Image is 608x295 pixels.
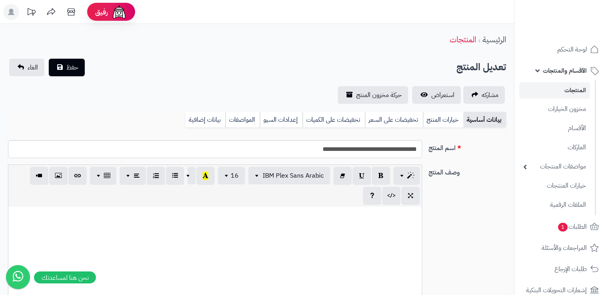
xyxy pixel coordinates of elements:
[519,238,603,257] a: المراجعات والأسئلة
[482,34,506,46] a: الرئيسية
[425,164,509,177] label: وصف المنتج
[49,59,85,76] button: حفظ
[557,221,587,232] span: الطلبات
[482,90,498,100] span: مشاركه
[554,263,587,275] span: طلبات الإرجاع
[519,82,590,99] a: المنتجات
[463,86,505,104] a: مشاركه
[260,112,303,128] a: إعدادات السيو
[111,4,127,20] img: ai-face.png
[519,259,603,279] a: طلبات الإرجاع
[557,44,587,55] span: لوحة التحكم
[542,242,587,253] span: المراجعات والأسئلة
[185,112,225,128] a: بيانات إضافية
[425,140,509,153] label: اسم المنتج
[21,4,41,22] a: تحديثات المنصة
[431,90,455,100] span: استعراض
[338,86,408,104] a: حركة مخزون المنتج
[519,40,603,59] a: لوحة التحكم
[365,112,423,128] a: تخفيضات على السعر
[263,171,324,180] span: IBM Plex Sans Arabic
[218,167,245,184] button: 16
[456,59,506,75] h2: تعديل المنتج
[463,112,506,128] a: بيانات أساسية
[519,120,590,137] a: الأقسام
[543,65,587,76] span: الأقسام والمنتجات
[558,223,568,232] span: 1
[95,7,108,17] span: رفيق
[9,59,44,76] a: الغاء
[554,21,600,38] img: logo-2.png
[66,63,78,72] span: حفظ
[519,139,590,156] a: الماركات
[423,112,463,128] a: خيارات المنتج
[519,177,590,194] a: خيارات المنتجات
[519,196,590,214] a: الملفات الرقمية
[356,90,402,100] span: حركة مخزون المنتج
[225,112,260,128] a: المواصفات
[303,112,365,128] a: تخفيضات على الكميات
[450,34,476,46] a: المنتجات
[519,101,590,118] a: مخزون الخيارات
[519,158,590,175] a: مواصفات المنتجات
[519,217,603,236] a: الطلبات1
[248,167,330,184] button: IBM Plex Sans Arabic
[231,171,239,180] span: 16
[412,86,461,104] a: استعراض
[28,63,38,72] span: الغاء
